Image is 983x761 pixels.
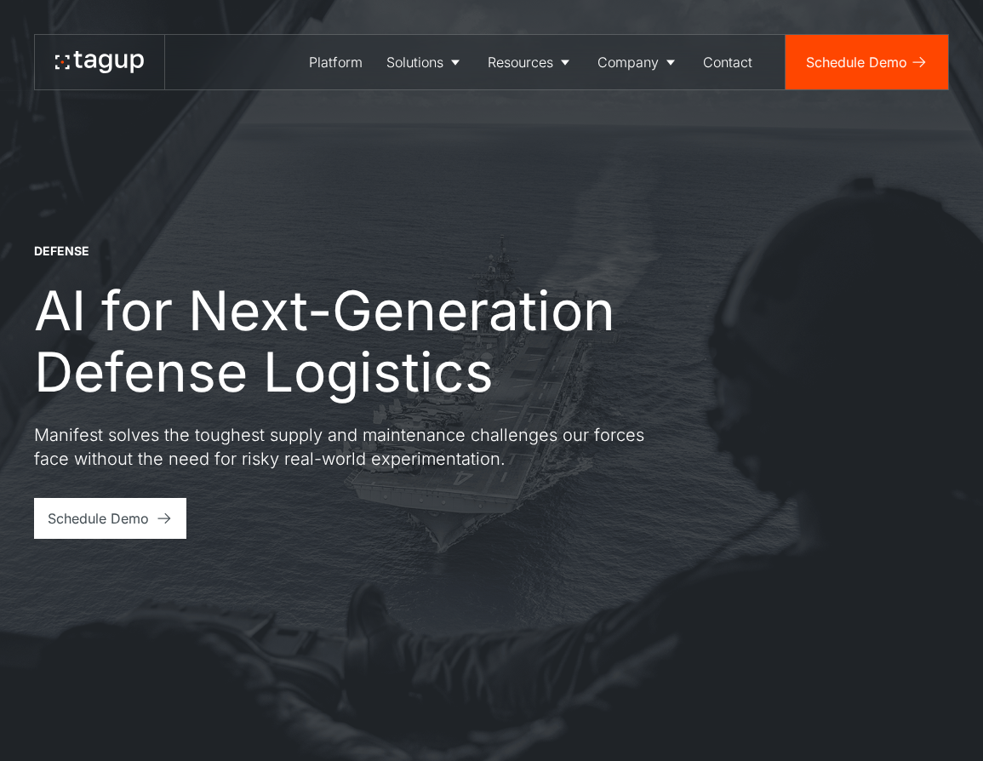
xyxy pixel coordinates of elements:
[597,52,659,72] div: Company
[691,35,764,89] a: Contact
[34,243,89,260] div: DEFENSE
[586,35,691,89] a: Company
[48,508,149,529] div: Schedule Demo
[34,423,647,471] p: Manifest solves the toughest supply and maintenance challenges our forces face without the need f...
[786,35,948,89] a: Schedule Demo
[476,35,586,89] a: Resources
[34,280,749,403] h1: AI for Next-Generation Defense Logistics
[703,52,752,72] div: Contact
[374,35,476,89] a: Solutions
[297,35,374,89] a: Platform
[488,52,553,72] div: Resources
[806,52,907,72] div: Schedule Demo
[386,52,443,72] div: Solutions
[309,52,363,72] div: Platform
[34,498,186,539] a: Schedule Demo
